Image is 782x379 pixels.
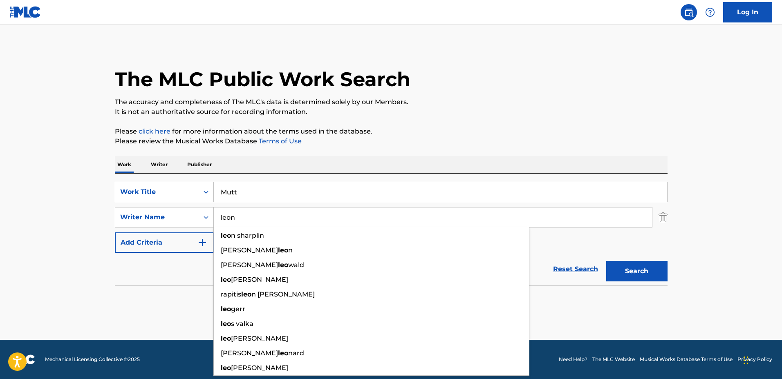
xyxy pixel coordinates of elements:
form: Search Form [115,182,668,285]
span: n sharplin [231,232,264,239]
span: s valka [231,320,253,328]
button: Search [606,261,668,281]
span: [PERSON_NAME] [231,276,288,283]
a: Musical Works Database Terms of Use [640,356,733,363]
strong: leo [241,290,251,298]
div: Drag [744,348,748,372]
div: Writer Name [120,212,194,222]
span: n [PERSON_NAME] [251,290,315,298]
strong: leo [221,334,231,342]
p: Publisher [185,156,214,173]
span: rapitis [221,290,241,298]
span: nard [288,349,304,357]
strong: leo [221,320,231,328]
a: Public Search [681,4,697,20]
span: n [288,246,293,254]
span: [PERSON_NAME] [231,364,288,372]
h1: The MLC Public Work Search [115,67,410,91]
iframe: Chat Widget [741,340,782,379]
div: Work Title [120,187,194,197]
a: Log In [723,2,772,22]
a: Need Help? [559,356,587,363]
span: Mechanical Licensing Collective © 2025 [45,356,140,363]
span: gerr [231,305,245,313]
p: Please for more information about the terms used in the database. [115,127,668,136]
strong: leo [221,232,231,239]
span: [PERSON_NAME] [231,334,288,342]
a: Terms of Use [257,137,302,145]
strong: leo [221,364,231,372]
p: The accuracy and completeness of The MLC's data is determined solely by our Members. [115,97,668,107]
strong: leo [221,305,231,313]
a: Reset Search [549,260,602,278]
strong: leo [278,246,288,254]
button: Add Criteria [115,232,214,253]
img: help [705,7,715,17]
img: logo [10,354,35,364]
strong: leo [278,261,288,269]
strong: leo [221,276,231,283]
a: The MLC Website [592,356,635,363]
img: 9d2ae6d4665cec9f34b9.svg [197,238,207,247]
strong: leo [278,349,288,357]
span: wald [288,261,304,269]
img: search [684,7,694,17]
p: Please review the Musical Works Database [115,136,668,146]
a: Privacy Policy [737,356,772,363]
span: [PERSON_NAME] [221,349,278,357]
img: MLC Logo [10,6,41,18]
a: click here [139,127,170,135]
span: [PERSON_NAME] [221,261,278,269]
img: Delete Criterion [659,207,668,227]
p: Work [115,156,134,173]
div: Help [702,4,718,20]
p: Writer [148,156,170,173]
p: It is not an authoritative source for recording information. [115,107,668,117]
span: [PERSON_NAME] [221,246,278,254]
